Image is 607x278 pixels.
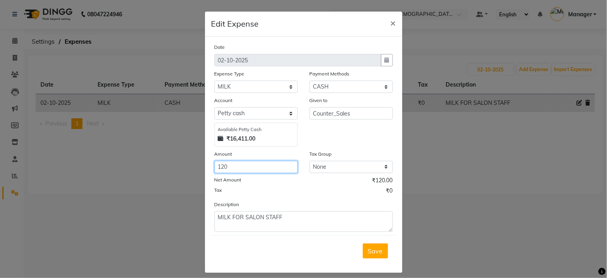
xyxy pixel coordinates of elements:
[214,151,232,158] label: Amount
[310,107,393,120] input: Given to
[386,187,393,197] span: ₹0
[310,70,350,77] label: Payment Methods
[214,187,222,194] label: Tax
[214,70,245,77] label: Expense Type
[363,243,388,259] button: Save
[211,18,259,30] h5: Edit Expense
[214,201,239,208] label: Description
[384,12,402,34] button: Close
[310,97,328,104] label: Given to
[391,17,396,29] span: ×
[310,151,332,158] label: Tax Group
[214,44,225,51] label: Date
[368,247,383,255] span: Save
[218,126,294,133] div: Available Petty Cash
[214,97,233,104] label: Account
[214,176,241,183] label: Net Amount
[214,161,298,173] input: Amount
[372,176,393,187] span: ₹120.00
[227,135,256,143] strong: ₹16,411.00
